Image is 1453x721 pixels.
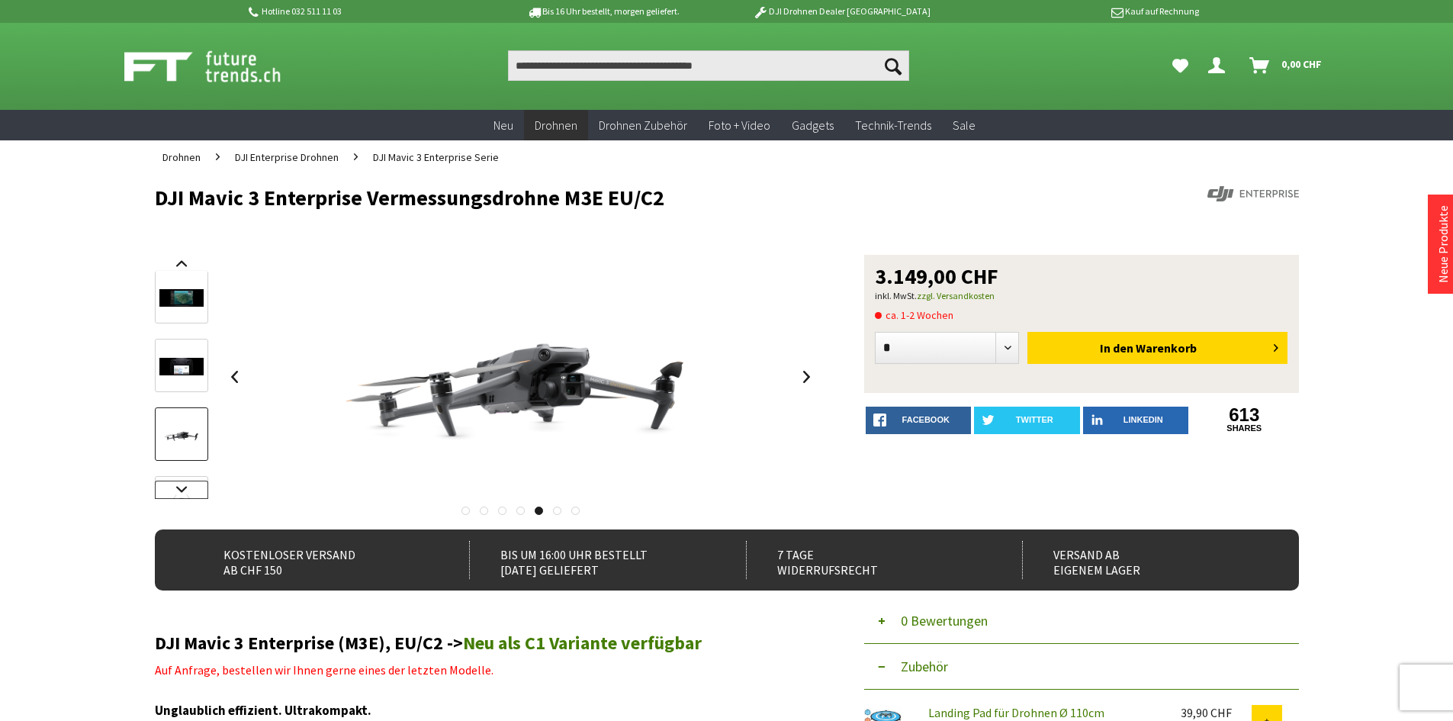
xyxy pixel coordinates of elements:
a: facebook [866,407,972,434]
span: twitter [1016,415,1053,424]
a: shares [1191,423,1297,433]
img: DJI Enterprise [1207,186,1299,201]
a: Warenkorb [1243,50,1329,81]
a: Neu als C1 Variante verfügbar [463,631,702,655]
span: DJI Enterprise Drohnen [235,150,339,164]
span: Drohnen [162,150,201,164]
a: DJI Enterprise Drohnen [227,140,346,174]
div: 39,90 CHF [1181,705,1252,720]
span: Technik-Trends [855,117,931,133]
p: Hotline 032 511 11 03 [246,2,484,21]
a: Neue Produkte [1435,205,1451,283]
div: 7 Tage Widerrufsrecht [746,541,989,579]
a: DJI Mavic 3 Enterprise Serie [365,140,506,174]
span: Foto + Video [709,117,770,133]
a: zzgl. Versandkosten [917,290,995,301]
a: 613 [1191,407,1297,423]
span: Warenkorb [1136,340,1197,356]
span: Neu [493,117,513,133]
div: Kostenloser Versand ab CHF 150 [193,541,436,579]
span: Sale [953,117,976,133]
span: 0,00 CHF [1281,52,1322,76]
a: Technik-Trends [844,110,942,141]
h3: Unglaublich effizient. Ultrakompakt. [155,700,818,720]
p: Kauf auf Rechnung [961,2,1199,21]
button: 0 Bewertungen [864,598,1299,644]
a: Meine Favoriten [1165,50,1196,81]
a: Foto + Video [698,110,781,141]
span: Drohnen [535,117,577,133]
p: Bis 16 Uhr bestellt, morgen geliefert. [484,2,722,21]
img: Shop Futuretrends - zur Startseite wechseln [124,47,314,85]
input: Produkt, Marke, Kategorie, EAN, Artikelnummer… [508,50,909,81]
a: Neu [483,110,524,141]
span: DJI Mavic 3 Enterprise Serie [373,150,499,164]
h2: DJI Mavic 3 Enterprise (M3E), EU/C2 -> [155,633,818,653]
img: DJI FlightHub 2 [159,289,204,307]
img: DJI Pilot 2 [159,358,204,375]
span: ca. 1-2 Wochen [875,306,953,324]
button: In den Warenkorb [1027,332,1287,364]
div: Versand ab eigenem Lager [1022,541,1265,579]
a: Dein Konto [1202,50,1237,81]
a: Drohnen Zubehör [588,110,698,141]
a: Gadgets [781,110,844,141]
p: DJI Drohnen Dealer [GEOGRAPHIC_DATA] [722,2,960,21]
span: In den [1100,340,1133,356]
a: Sale [942,110,986,141]
a: LinkedIn [1083,407,1189,434]
button: Suchen [877,50,909,81]
button: Zubehör [864,644,1299,690]
p: inkl. MwSt. [875,287,1288,305]
span: Auf Anfrage, bestellen wir Ihnen gerne eines der letzten Modelle. [155,662,493,678]
span: facebook [902,415,950,424]
span: 3.149,00 CHF [875,266,998,287]
a: Landing Pad für Drohnen Ø 110cm [928,705,1104,720]
div: Bis um 16:00 Uhr bestellt [DATE] geliefert [469,541,712,579]
h1: DJI Mavic 3 Enterprise Vermessungsdrohne M3E EU/C2 [155,186,1070,209]
span: Gadgets [792,117,834,133]
span: Drohnen Zubehör [599,117,687,133]
span: LinkedIn [1124,415,1163,424]
a: twitter [974,407,1080,434]
a: Drohnen [155,140,208,174]
a: Drohnen [524,110,588,141]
